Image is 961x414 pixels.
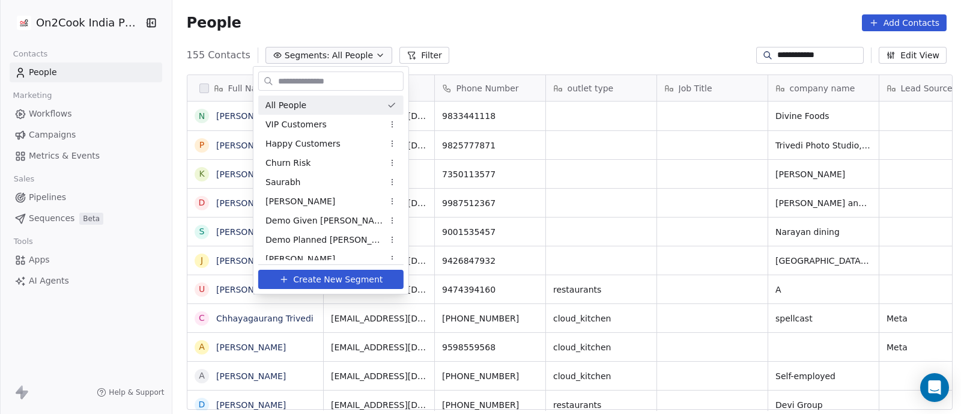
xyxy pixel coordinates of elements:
span: Demo Given [PERSON_NAME] [265,215,383,227]
span: [PERSON_NAME] [265,253,335,266]
span: Create New Segment [293,273,383,286]
span: Demo Planned [PERSON_NAME] [265,234,383,246]
span: All People [265,99,306,112]
span: Churn Risk [265,157,311,169]
span: Saurabh [265,176,300,189]
span: Happy Customers [265,138,341,150]
button: Create New Segment [258,270,404,289]
span: VIP Customers [265,118,327,131]
span: [PERSON_NAME] [265,195,335,208]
